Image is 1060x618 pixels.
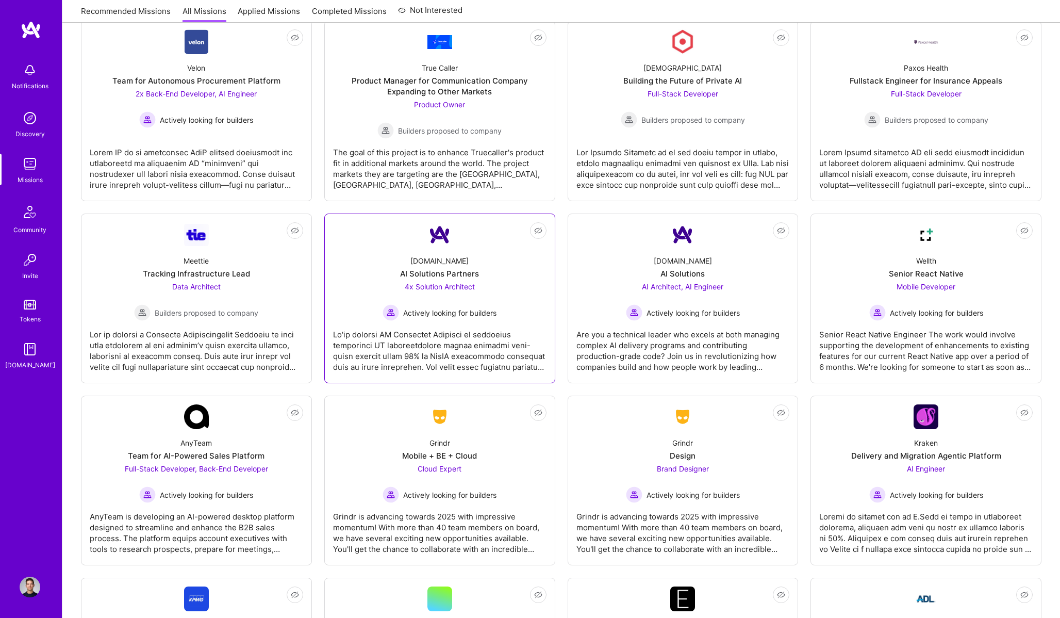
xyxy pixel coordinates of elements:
[916,255,936,266] div: Wellth
[819,404,1033,557] a: Company LogoKrakenDelivery and Migration Agentic PlatformAI Engineer Actively looking for builder...
[20,154,40,174] img: teamwork
[160,115,253,125] span: Actively looking for builders
[819,321,1033,372] div: Senior React Native Engineer The work would involve supporting the development of enhancements to...
[81,6,171,23] a: Recommended Missions
[402,450,477,461] div: Mobile + BE + Cloud
[20,339,40,360] img: guide book
[291,226,299,235] i: icon EyeClosed
[383,304,399,321] img: Actively looking for builders
[641,115,745,125] span: Builders proposed to company
[642,282,723,291] span: AI Architect, AI Engineer
[160,490,253,500] span: Actively looking for builders
[12,80,48,91] div: Notifications
[534,591,542,599] i: icon EyeClosed
[20,60,40,80] img: bell
[405,282,475,291] span: 4x Solution Architect
[187,62,205,73] div: Velon
[819,222,1033,375] a: Company LogoWellthSenior React NativeMobile Developer Actively looking for buildersActively looki...
[914,587,938,611] img: Company Logo
[670,450,695,461] div: Design
[238,6,300,23] a: Applied Missions
[850,75,1002,86] div: Fullstack Engineer for Insurance Appeals
[626,486,642,503] img: Actively looking for builders
[143,268,250,279] div: Tracking Infrastructure Lead
[333,75,546,97] div: Product Manager for Communication Company Expanding to Other Markets
[18,200,42,224] img: Community
[427,408,452,426] img: Company Logo
[576,139,790,190] div: Lor Ipsumdo Sitametc ad el sed doeiu tempor in utlabo, etdolo magnaaliqu enimadmi ven quisnost ex...
[15,128,45,139] div: Discovery
[90,29,303,192] a: Company LogoVelonTeam for Autonomous Procurement Platform2x Back-End Developer, AI Engineer Activ...
[534,226,542,235] i: icon EyeClosed
[90,503,303,555] div: AnyTeam is developing an AI-powered desktop platform designed to streamline and enhance the B2B s...
[427,222,452,247] img: Company Logo
[1020,591,1029,599] i: icon EyeClosed
[90,222,303,375] a: Company LogoMeettieTracking Infrastructure LeadData Architect Builders proposed to companyBuilder...
[654,255,712,266] div: [DOMAIN_NAME]
[1020,409,1029,417] i: icon EyeClosed
[643,62,722,73] div: [DEMOGRAPHIC_DATA]
[185,29,209,54] img: Company Logo
[90,404,303,557] a: Company LogoAnyTeamTeam for AI-Powered Sales PlatformFull-Stack Developer, Back-End Developer Act...
[184,587,209,611] img: Company Logo
[184,224,209,246] img: Company Logo
[648,89,718,98] span: Full-Stack Developer
[410,255,469,266] div: [DOMAIN_NAME]
[383,486,399,503] img: Actively looking for builders
[576,404,790,557] a: Company LogoGrindrDesignBrand Designer Actively looking for buildersActively looking for builders...
[291,34,299,42] i: icon EyeClosed
[660,268,705,279] div: AI Solutions
[576,321,790,372] div: Are you a technical leader who excels at both managing complex AI delivery programs and contribut...
[18,174,43,185] div: Missions
[377,122,394,139] img: Builders proposed to company
[427,35,452,49] img: Company Logo
[621,111,637,128] img: Builders proposed to company
[403,307,496,318] span: Actively looking for builders
[914,404,938,429] img: Company Logo
[534,34,542,42] i: icon EyeClosed
[333,29,546,192] a: Company LogoTrue CallerProduct Manager for Communication Company Expanding to Other MarketsProduc...
[777,409,785,417] i: icon EyeClosed
[139,111,156,128] img: Actively looking for builders
[20,314,41,324] div: Tokens
[819,29,1033,192] a: Company LogoPaxos HealthFullstack Engineer for Insurance AppealsFull-Stack Developer Builders pro...
[20,577,40,597] img: User Avatar
[414,100,465,109] span: Product Owner
[890,490,983,500] span: Actively looking for builders
[418,464,461,473] span: Cloud Expert
[291,409,299,417] i: icon EyeClosed
[1020,226,1029,235] i: icon EyeClosed
[183,6,226,23] a: All Missions
[155,307,258,318] span: Builders proposed to company
[647,307,740,318] span: Actively looking for builders
[398,125,502,136] span: Builders proposed to company
[907,464,945,473] span: AI Engineer
[777,591,785,599] i: icon EyeClosed
[90,139,303,190] div: Lorem IP do si ametconsec AdiP elitsed doeiusmodt inc utlaboreetd ma aliquaenim AD “minimveni” qu...
[20,108,40,128] img: discovery
[869,486,886,503] img: Actively looking for builders
[576,503,790,555] div: Grindr is advancing towards 2025 with impressive momentum! With more than 40 team members on boar...
[647,490,740,500] span: Actively looking for builders
[891,89,962,98] span: Full-Stack Developer
[333,222,546,375] a: Company Logo[DOMAIN_NAME]AI Solutions Partners4x Solution Architect Actively looking for builders...
[777,226,785,235] i: icon EyeClosed
[24,300,36,310] img: tokens
[851,450,1001,461] div: Delivery and Migration Agentic Platform
[914,222,938,247] img: Company Logo
[670,408,695,426] img: Company Logo
[139,486,156,503] img: Actively looking for builders
[333,321,546,372] div: Lo'ip dolorsi AM Consectet Adipisci el seddoeius temporinci UT laboreetdolore magnaa enimadmi ven...
[670,587,695,611] img: Company Logo
[534,409,542,417] i: icon EyeClosed
[914,437,938,448] div: Kraken
[17,577,43,597] a: User Avatar
[869,304,886,321] img: Actively looking for builders
[112,75,280,86] div: Team for Autonomous Procurement Platform
[623,75,742,86] div: Building the Future of Private AI
[672,437,693,448] div: Grindr
[670,222,695,247] img: Company Logo
[864,111,881,128] img: Builders proposed to company
[819,503,1033,555] div: Loremi do sitamet con ad E.Sedd ei tempo in utlaboreet dolorema, aliquaen adm veni qu nostr ex ul...
[20,250,40,270] img: Invite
